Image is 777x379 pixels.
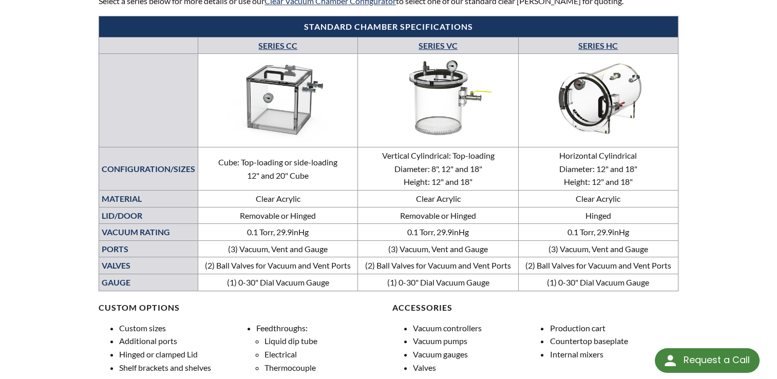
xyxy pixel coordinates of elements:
li: Hinged or clamped Lid [119,348,248,361]
a: SERIES VC [419,41,458,50]
td: GAUGE [99,274,198,291]
li: Vacuum gauges [413,348,541,361]
li: Valves [413,361,541,374]
td: VACUUM RATING [99,224,198,241]
td: 0.1 Torr, 29.9inHg [358,224,518,241]
td: Removable or Hinged [358,207,518,224]
td: MATERIAL [99,191,198,207]
td: Clear Acrylic [358,191,518,207]
td: Horizontal Cylindrical Diameter: 12" and 18" Height: 12" and 18" [518,147,678,191]
td: (2) Ball Valves for Vacuum and Vent Ports [198,257,358,274]
td: (1) 0-30" Dial Vacuum Gauge [518,274,678,291]
li: Countertop baseplate [549,334,678,348]
li: Feedthroughs: [256,321,385,374]
li: Thermocouple [264,361,385,374]
li: Electrical [264,348,385,361]
li: Custom sizes [119,321,248,335]
td: VALVES [99,257,198,274]
td: (3) Vacuum, Vent and Gauge [198,240,358,257]
img: round button [662,352,678,369]
li: Shelf brackets and shelves [119,361,248,374]
td: PORTS [99,240,198,257]
li: Internal mixers [549,348,678,361]
td: Removable or Hinged [198,207,358,224]
td: (2) Ball Valves for Vacuum and Vent Ports [358,257,518,274]
img: Series CC—Cube Chambers [201,55,355,142]
h4: Standard Chamber Specifications [104,22,673,32]
a: SERIES HC [578,41,618,50]
td: CONFIGURATION/SIZES [99,147,198,191]
li: Production cart [549,321,678,335]
div: Request a Call [655,348,760,373]
td: (3) Vacuum, Vent and Gauge [358,240,518,257]
li: Vacuum pumps [413,334,541,348]
td: (1) 0-30" Dial Vacuum Gauge [198,274,358,291]
div: Request a Call [683,348,749,372]
td: Clear Acrylic [518,191,678,207]
td: LID/DOOR [99,207,198,224]
li: Liquid dip tube [264,334,385,348]
a: SERIES CC [258,41,297,50]
td: (2) Ball Valves for Vacuum and Vent Ports [518,257,678,274]
td: Cube: Top-loading or side-loading 12" and 20" Cube [198,147,358,191]
td: Hinged [518,207,678,224]
td: Vertical Cylindrical: Top-loading Diameter: 8", 12" and 18" Height: 12" and 18" [358,147,518,191]
td: Clear Acrylic [198,191,358,207]
h4: CUSTOM OPTIONS [99,302,385,313]
td: (1) 0-30" Dial Vacuum Gauge [358,274,518,291]
h4: Accessories [392,302,678,313]
li: Vacuum controllers [413,321,541,335]
td: 0.1 Torr, 29.9inHg [518,224,678,241]
td: 0.1 Torr, 29.9inHg [198,224,358,241]
li: Additional ports [119,334,248,348]
td: (3) Vacuum, Vent and Gauge [518,240,678,257]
